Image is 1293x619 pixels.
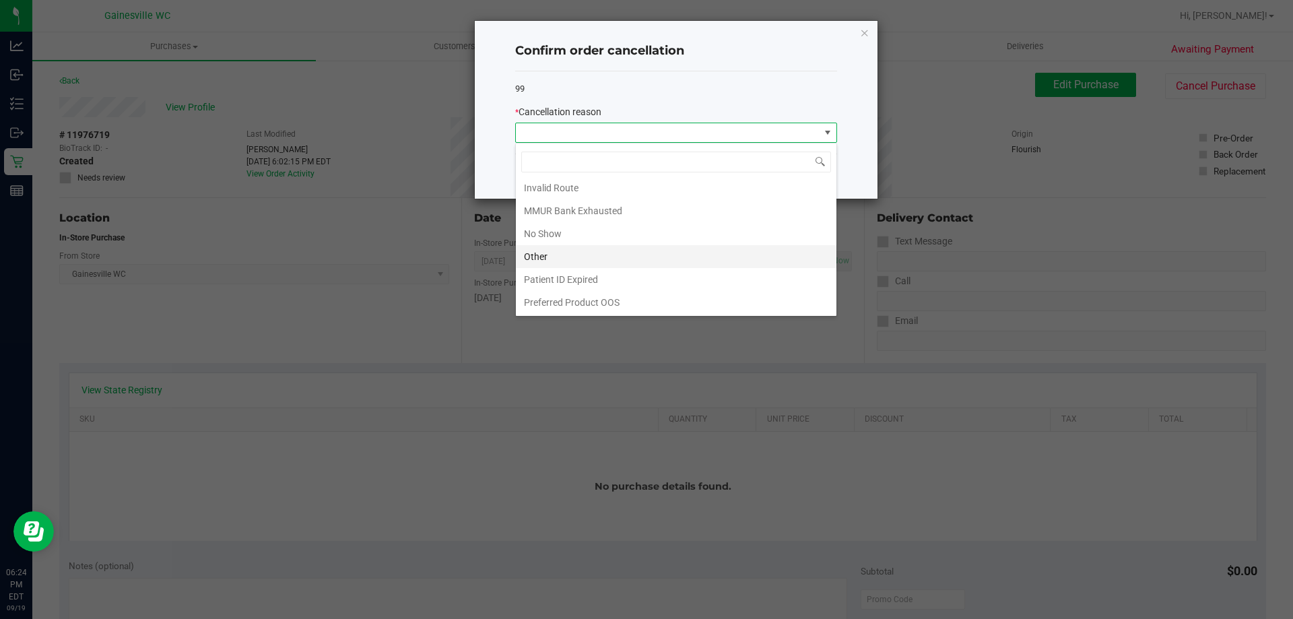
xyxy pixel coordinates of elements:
li: Other [516,245,836,268]
button: Close [860,24,869,40]
li: MMUR Bank Exhausted [516,199,836,222]
li: No Show [516,222,836,245]
h4: Confirm order cancellation [515,42,837,60]
span: Cancellation reason [519,106,601,117]
li: Patient ID Expired [516,268,836,291]
li: Invalid Route [516,176,836,199]
iframe: Resource center [13,511,54,552]
li: Preferred Product OOS [516,291,836,314]
span: 99 [515,84,525,94]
